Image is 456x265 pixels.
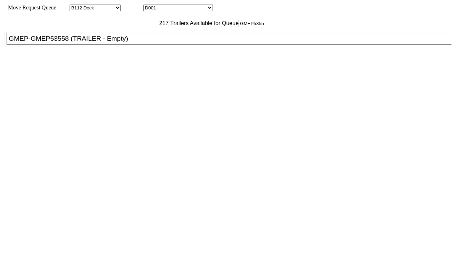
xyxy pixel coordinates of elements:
[122,5,142,10] span: Location
[169,20,239,26] span: Trailers Available for Queue
[156,20,169,26] span: 217
[239,20,300,27] input: Filter Available Trailers
[57,5,68,10] span: Area
[5,5,56,10] span: Move Request Queue
[9,35,456,42] div: GMEP-GMEP53558 (TRAILER - Empty)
